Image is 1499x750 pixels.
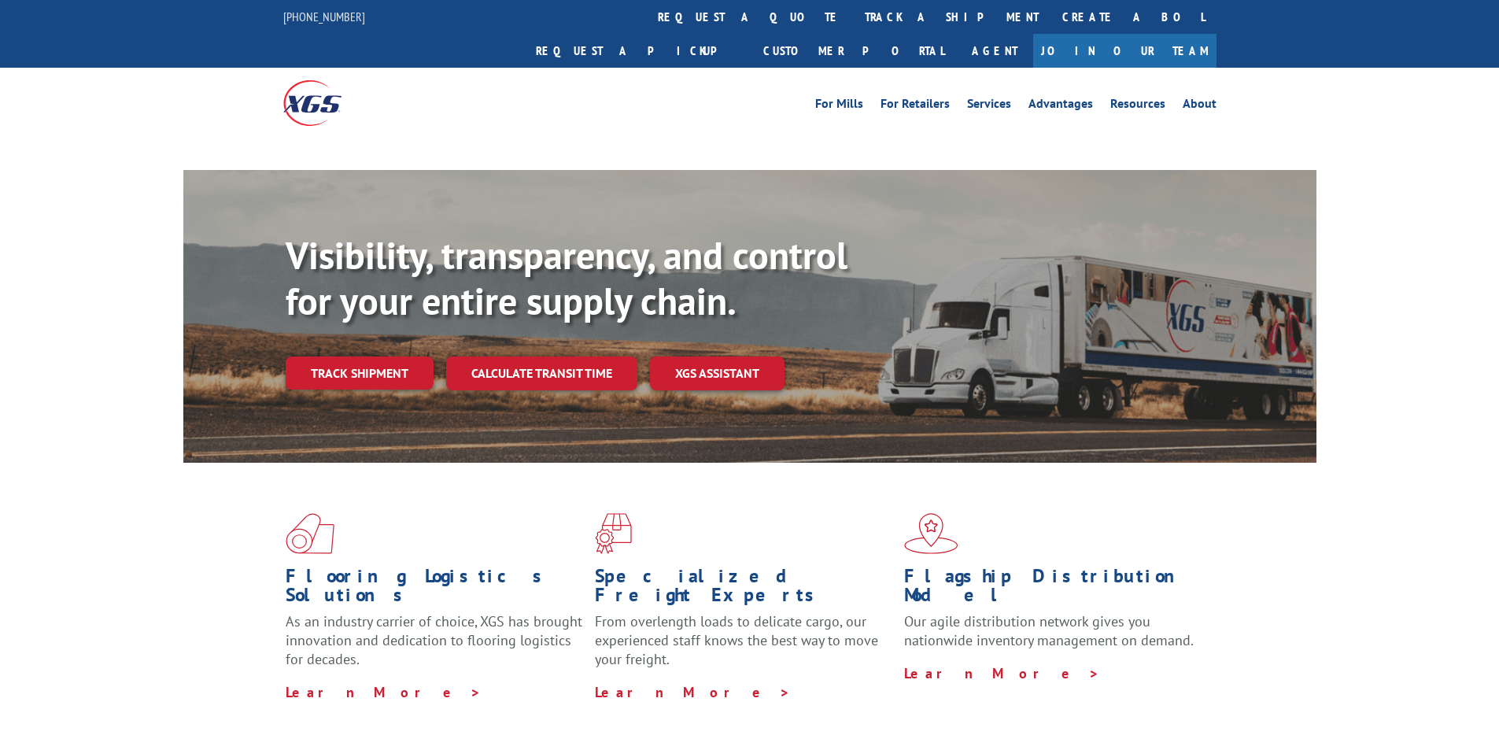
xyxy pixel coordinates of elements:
a: About [1183,98,1217,115]
b: Visibility, transparency, and control for your entire supply chain. [286,231,847,325]
a: Customer Portal [751,34,956,68]
h1: Flooring Logistics Solutions [286,567,583,612]
a: XGS ASSISTANT [650,357,785,390]
a: [PHONE_NUMBER] [283,9,365,24]
a: Join Our Team [1033,34,1217,68]
img: xgs-icon-focused-on-flooring-red [595,513,632,554]
span: Our agile distribution network gives you nationwide inventory management on demand. [904,612,1194,649]
p: From overlength loads to delicate cargo, our experienced staff knows the best way to move your fr... [595,612,892,682]
a: Request a pickup [524,34,751,68]
a: Services [967,98,1011,115]
h1: Specialized Freight Experts [595,567,892,612]
a: Learn More > [595,683,791,701]
a: Learn More > [904,664,1100,682]
img: xgs-icon-total-supply-chain-intelligence-red [286,513,334,554]
img: xgs-icon-flagship-distribution-model-red [904,513,958,554]
span: As an industry carrier of choice, XGS has brought innovation and dedication to flooring logistics... [286,612,582,668]
a: Agent [956,34,1033,68]
a: Resources [1110,98,1165,115]
a: Track shipment [286,357,434,390]
a: For Mills [815,98,863,115]
a: For Retailers [881,98,950,115]
h1: Flagship Distribution Model [904,567,1202,612]
a: Advantages [1028,98,1093,115]
a: Calculate transit time [446,357,637,390]
a: Learn More > [286,683,482,701]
